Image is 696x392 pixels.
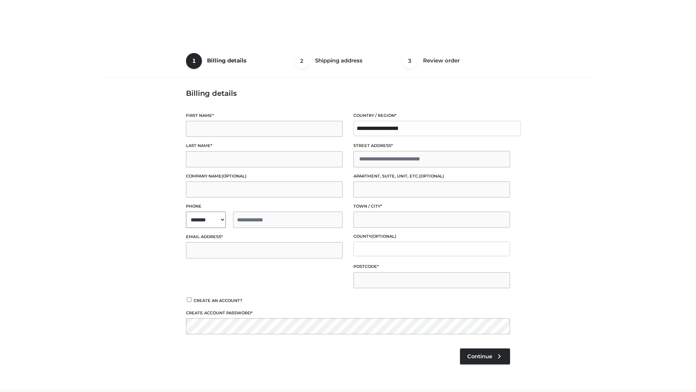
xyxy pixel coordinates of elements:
input: Create an account? [186,297,192,302]
label: Street address [353,142,510,149]
label: Postcode [353,263,510,270]
label: County [353,233,510,240]
span: (optional) [371,234,396,239]
span: 2 [294,53,310,69]
span: Create an account? [194,298,243,303]
label: Email address [186,233,343,240]
label: Last name [186,142,343,149]
span: Shipping address [315,57,362,64]
span: Review order [423,57,460,64]
span: Billing details [207,57,246,64]
label: First name [186,112,343,119]
label: Country / Region [353,112,510,119]
span: Continue [467,353,492,360]
h3: Billing details [186,89,510,98]
label: Town / City [353,203,510,210]
label: Company name [186,173,343,180]
span: (optional) [221,173,246,179]
label: Apartment, suite, unit, etc. [353,173,510,180]
a: Continue [460,348,510,364]
span: (optional) [419,173,444,179]
span: 1 [186,53,202,69]
label: Phone [186,203,343,210]
span: 3 [402,53,418,69]
label: Create account password [186,310,510,317]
